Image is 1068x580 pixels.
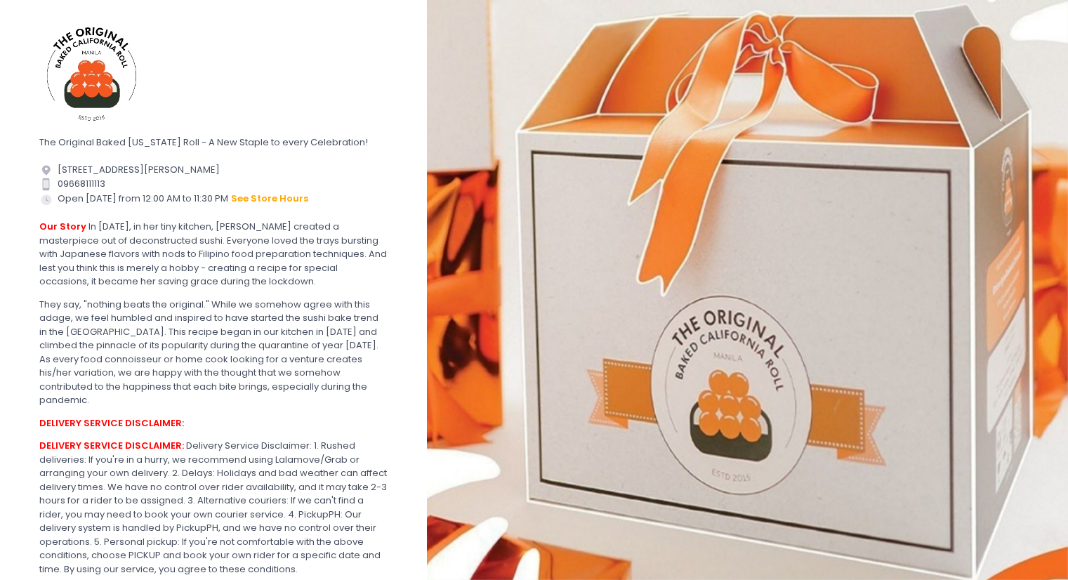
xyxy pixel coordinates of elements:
[39,220,388,289] div: In [DATE], in her tiny kitchen, [PERSON_NAME] created a masterpiece out of deconstructed sushi. E...
[39,191,388,206] div: Open [DATE] from 12:00 AM to 11:30 PM
[39,439,184,452] b: DELIVERY SERVICE DISCLAIMER:
[39,298,388,407] div: They say, "nothing beats the original." While we somehow agree with this adage, we feel humbled a...
[39,439,388,576] div: Delivery Service Disclaimer: 1. Rushed deliveries: If you're in a hurry, we recommend using Lalam...
[39,163,388,177] div: [STREET_ADDRESS][PERSON_NAME]
[39,136,388,150] div: The Original Baked [US_STATE] Roll - A New Staple to every Celebration!
[230,191,309,206] button: see store hours
[39,220,86,233] b: Our Story
[39,21,145,126] img: The Original Baked California Roll
[39,177,388,191] div: 09668111113
[39,416,184,430] b: DELIVERY SERVICE DISCLAIMER:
